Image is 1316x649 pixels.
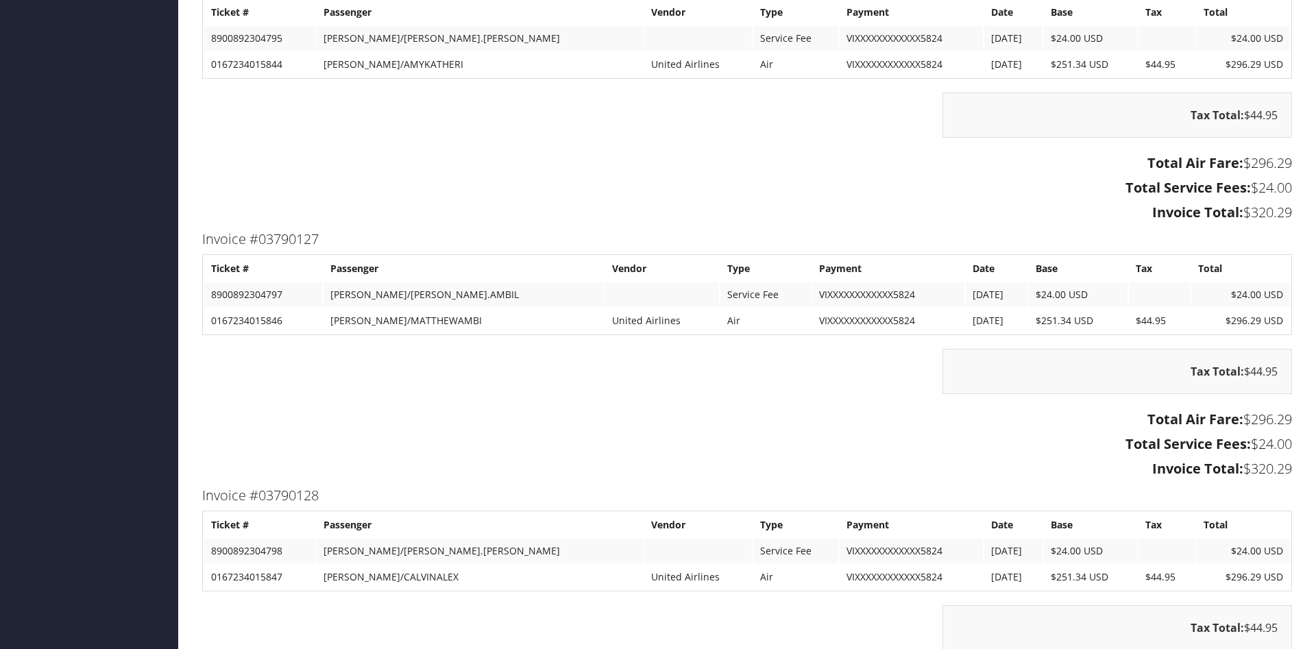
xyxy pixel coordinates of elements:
td: $24.00 USD [1197,26,1290,51]
td: 8900892304798 [204,539,315,563]
td: $44.95 [1129,308,1190,333]
h3: Invoice #03790128 [202,486,1292,505]
td: [PERSON_NAME]/[PERSON_NAME].[PERSON_NAME] [317,539,644,563]
th: Passenger [324,256,604,281]
td: $296.29 USD [1197,565,1290,589]
td: United Airlines [644,565,752,589]
td: [PERSON_NAME]/MATTHEWAMBI [324,308,604,333]
th: Base [1044,513,1137,537]
h3: $296.29 [202,410,1292,429]
td: 0167234015844 [204,52,315,77]
td: Air [720,308,811,333]
td: $251.34 USD [1044,565,1137,589]
td: 8900892304797 [204,282,322,307]
td: United Airlines [605,308,719,333]
strong: Total Air Fare: [1147,410,1243,428]
td: [DATE] [984,565,1043,589]
td: Service Fee [720,282,811,307]
h3: $24.00 [202,434,1292,454]
th: Tax [1129,256,1190,281]
td: 8900892304795 [204,26,315,51]
th: Tax [1138,513,1196,537]
td: $24.00 USD [1197,539,1290,563]
td: [PERSON_NAME]/CALVINALEX [317,565,644,589]
td: $44.95 [1138,52,1196,77]
th: Type [720,256,811,281]
h3: Invoice #03790127 [202,230,1292,249]
th: Payment [812,256,964,281]
h3: $24.00 [202,178,1292,197]
h3: $296.29 [202,154,1292,173]
th: Total [1191,256,1290,281]
td: [PERSON_NAME]/[PERSON_NAME].[PERSON_NAME] [317,26,644,51]
td: [DATE] [966,282,1027,307]
th: Date [984,513,1043,537]
strong: Invoice Total: [1152,459,1243,478]
td: $24.00 USD [1044,539,1137,563]
th: Vendor [644,513,752,537]
th: Type [753,513,838,537]
th: Date [966,256,1027,281]
td: [DATE] [984,52,1043,77]
td: VIXXXXXXXXXXXX5824 [812,282,964,307]
strong: Tax Total: [1191,620,1244,635]
h3: $320.29 [202,459,1292,478]
div: $44.95 [942,93,1292,138]
th: Total [1197,513,1290,537]
td: [PERSON_NAME]/AMYKATHERI [317,52,644,77]
th: Vendor [605,256,719,281]
td: Service Fee [753,539,838,563]
td: Air [753,565,838,589]
strong: Tax Total: [1191,364,1244,379]
th: Ticket # [204,513,315,537]
td: Service Fee [753,26,838,51]
td: VIXXXXXXXXXXXX5824 [840,52,983,77]
td: United Airlines [644,52,752,77]
th: Passenger [317,513,644,537]
td: [DATE] [984,26,1043,51]
td: 0167234015846 [204,308,322,333]
td: [DATE] [966,308,1027,333]
td: 0167234015847 [204,565,315,589]
td: VIXXXXXXXXXXXX5824 [840,26,983,51]
th: Ticket # [204,256,322,281]
td: VIXXXXXXXXXXXX5824 [812,308,964,333]
th: Base [1029,256,1128,281]
th: Payment [840,513,983,537]
strong: Invoice Total: [1152,203,1243,221]
td: VIXXXXXXXXXXXX5824 [840,539,983,563]
strong: Total Service Fees: [1125,434,1251,453]
td: $24.00 USD [1191,282,1290,307]
strong: Tax Total: [1191,108,1244,123]
td: $24.00 USD [1044,26,1137,51]
strong: Total Air Fare: [1147,154,1243,172]
strong: Total Service Fees: [1125,178,1251,197]
div: $44.95 [942,349,1292,394]
td: VIXXXXXXXXXXXX5824 [840,565,983,589]
td: Air [753,52,838,77]
td: $251.34 USD [1044,52,1137,77]
td: [PERSON_NAME]/[PERSON_NAME].AMBIL [324,282,604,307]
td: $24.00 USD [1029,282,1128,307]
td: $44.95 [1138,565,1196,589]
td: $251.34 USD [1029,308,1128,333]
td: $296.29 USD [1197,52,1290,77]
td: [DATE] [984,539,1043,563]
td: $296.29 USD [1191,308,1290,333]
h3: $320.29 [202,203,1292,222]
